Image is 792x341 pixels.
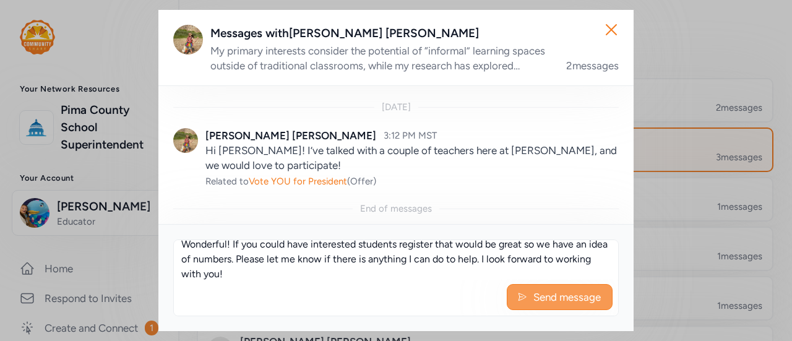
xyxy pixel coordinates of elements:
span: 3:12 PM MST [384,130,437,141]
textarea: Hi [PERSON_NAME]! Wonderful! If you could have interested students register that would be great s... [174,240,618,280]
span: Vote YOU for President [249,176,347,187]
img: Avatar [173,25,203,54]
div: End of messages [360,202,432,215]
div: Messages with [PERSON_NAME] [PERSON_NAME] [210,25,619,42]
div: [PERSON_NAME] [PERSON_NAME] [205,128,376,143]
button: Send message [507,284,613,310]
p: Hi [PERSON_NAME]! I’ve talked with a couple of teachers here at [PERSON_NAME], and we would love ... [205,143,619,173]
div: My primary interests consider the potential of “informal” learning spaces outside of traditional ... [210,43,551,73]
span: Send message [532,290,602,304]
span: Related to (Offer) [205,176,376,187]
div: 2 messages [566,58,619,73]
img: Avatar [173,128,198,153]
div: [DATE] [382,101,411,113]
